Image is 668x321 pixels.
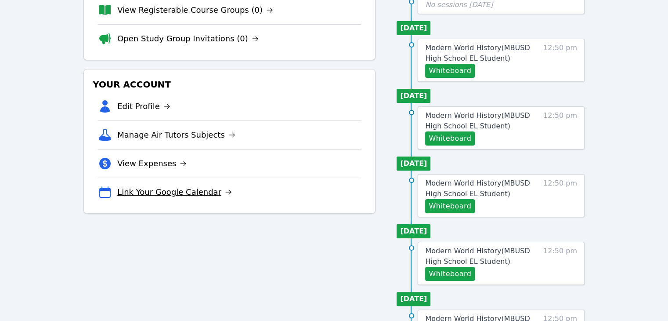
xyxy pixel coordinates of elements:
[425,179,530,198] span: Modern World History ( MBUSD High School EL Student )
[543,178,577,213] span: 12:50 pm
[397,292,430,306] li: [DATE]
[543,246,577,281] span: 12:50 pm
[117,186,232,198] a: Link Your Google Calendar
[397,89,430,103] li: [DATE]
[117,129,235,141] a: Manage Air Tutors Subjects
[425,43,539,64] a: Modern World History(MBUSD High School EL Student)
[425,111,530,130] span: Modern World History ( MBUSD High School EL Student )
[425,0,493,9] span: No sessions [DATE]
[425,267,475,281] button: Whiteboard
[425,44,530,62] span: Modern World History ( MBUSD High School EL Student )
[425,199,475,213] button: Whiteboard
[425,110,539,131] a: Modern World History(MBUSD High School EL Student)
[117,157,187,170] a: View Expenses
[397,157,430,171] li: [DATE]
[425,131,475,146] button: Whiteboard
[117,33,259,45] a: Open Study Group Invitations (0)
[397,21,430,35] li: [DATE]
[543,110,577,146] span: 12:50 pm
[117,100,170,113] a: Edit Profile
[425,246,539,267] a: Modern World History(MBUSD High School EL Student)
[543,43,577,78] span: 12:50 pm
[397,224,430,238] li: [DATE]
[425,247,530,266] span: Modern World History ( MBUSD High School EL Student )
[117,4,273,16] a: View Registerable Course Groups (0)
[425,64,475,78] button: Whiteboard
[91,77,368,92] h3: Your Account
[425,178,539,199] a: Modern World History(MBUSD High School EL Student)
